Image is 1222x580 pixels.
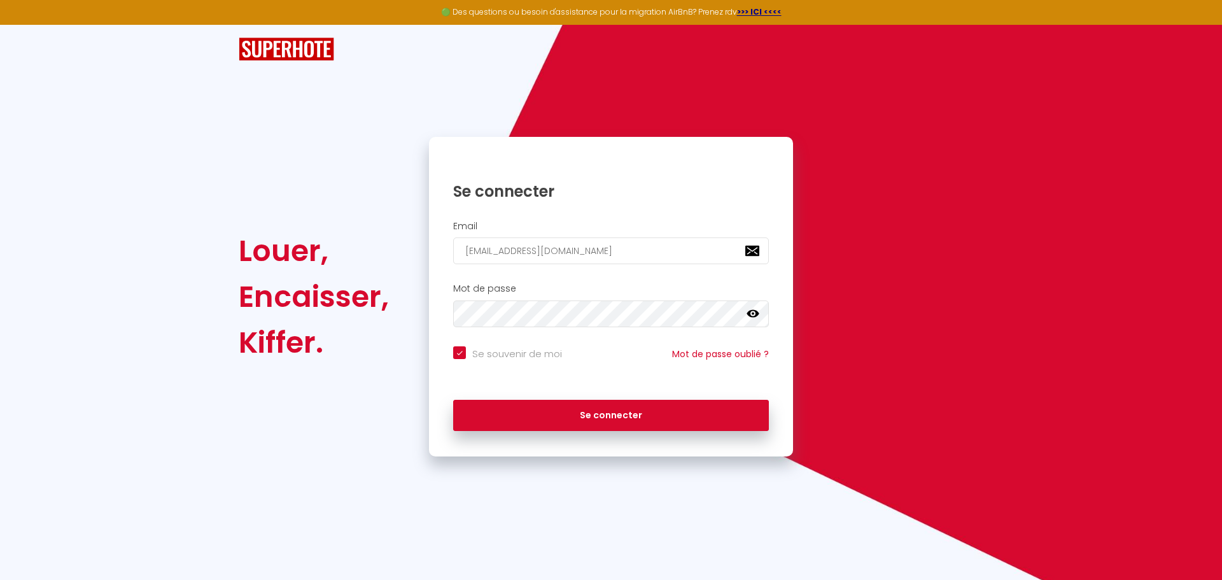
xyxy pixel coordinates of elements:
div: Encaisser, [239,274,389,320]
button: Se connecter [453,400,769,432]
h1: Se connecter [453,181,769,201]
h2: Mot de passe [453,283,769,294]
a: Mot de passe oublié ? [672,348,769,360]
a: >>> ICI <<<< [737,6,782,17]
div: Louer, [239,228,389,274]
div: Kiffer. [239,320,389,365]
h2: Email [453,221,769,232]
img: SuperHote logo [239,38,334,61]
input: Ton Email [453,237,769,264]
